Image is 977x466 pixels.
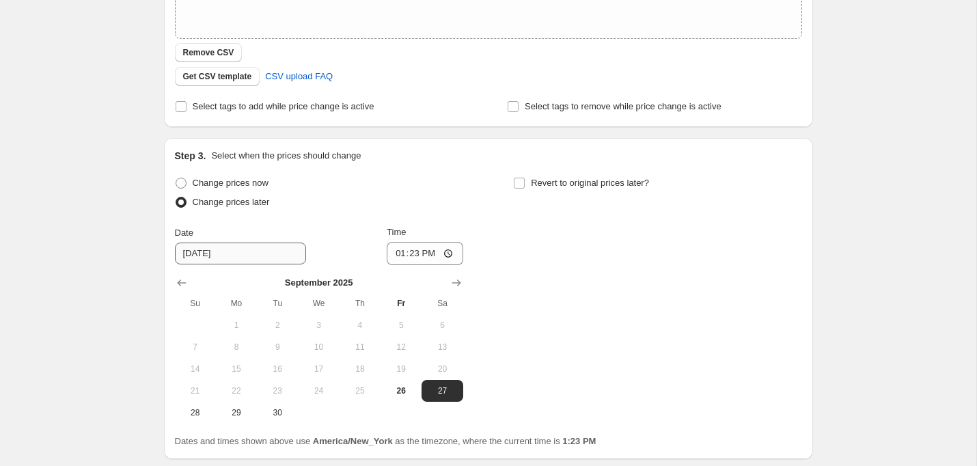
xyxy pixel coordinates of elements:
[422,314,463,336] button: Saturday September 6 2025
[180,364,210,374] span: 14
[193,178,269,188] span: Change prices now
[298,292,339,314] th: Wednesday
[175,43,243,62] button: Remove CSV
[303,342,333,353] span: 10
[387,227,406,237] span: Time
[427,364,457,374] span: 20
[427,342,457,353] span: 13
[381,380,422,402] button: Today Friday September 26 2025
[221,342,251,353] span: 8
[175,292,216,314] th: Sunday
[447,273,466,292] button: Show next month, October 2025
[298,380,339,402] button: Wednesday September 24 2025
[303,364,333,374] span: 17
[257,380,298,402] button: Tuesday September 23 2025
[221,320,251,331] span: 1
[427,320,457,331] span: 6
[381,314,422,336] button: Friday September 5 2025
[298,336,339,358] button: Wednesday September 10 2025
[257,292,298,314] th: Tuesday
[172,273,191,292] button: Show previous month, August 2025
[340,380,381,402] button: Thursday September 25 2025
[175,402,216,424] button: Sunday September 28 2025
[175,243,306,264] input: 9/26/2025
[387,242,463,265] input: 12:00
[345,320,375,331] span: 4
[216,380,257,402] button: Monday September 22 2025
[257,314,298,336] button: Tuesday September 2 2025
[345,298,375,309] span: Th
[221,364,251,374] span: 15
[386,342,416,353] span: 12
[345,385,375,396] span: 25
[262,342,292,353] span: 9
[175,149,206,163] h2: Step 3.
[303,320,333,331] span: 3
[422,336,463,358] button: Saturday September 13 2025
[180,342,210,353] span: 7
[183,71,252,82] span: Get CSV template
[193,101,374,111] span: Select tags to add while price change is active
[340,314,381,336] button: Thursday September 4 2025
[422,358,463,380] button: Saturday September 20 2025
[216,292,257,314] th: Monday
[221,385,251,396] span: 22
[175,228,193,238] span: Date
[386,298,416,309] span: Fr
[531,178,649,188] span: Revert to original prices later?
[257,358,298,380] button: Tuesday September 16 2025
[216,402,257,424] button: Monday September 29 2025
[381,292,422,314] th: Friday
[427,385,457,396] span: 27
[381,358,422,380] button: Friday September 19 2025
[386,364,416,374] span: 19
[175,67,260,86] button: Get CSV template
[262,407,292,418] span: 30
[257,66,341,87] a: CSV upload FAQ
[175,358,216,380] button: Sunday September 14 2025
[221,298,251,309] span: Mo
[216,336,257,358] button: Monday September 8 2025
[422,380,463,402] button: Saturday September 27 2025
[386,320,416,331] span: 5
[303,298,333,309] span: We
[175,336,216,358] button: Sunday September 7 2025
[257,336,298,358] button: Tuesday September 9 2025
[386,385,416,396] span: 26
[175,380,216,402] button: Sunday September 21 2025
[298,314,339,336] button: Wednesday September 3 2025
[340,358,381,380] button: Thursday September 18 2025
[257,402,298,424] button: Tuesday September 30 2025
[303,385,333,396] span: 24
[262,298,292,309] span: Tu
[180,407,210,418] span: 28
[562,436,596,446] b: 1:23 PM
[180,385,210,396] span: 21
[262,320,292,331] span: 2
[183,47,234,58] span: Remove CSV
[345,364,375,374] span: 18
[340,336,381,358] button: Thursday September 11 2025
[262,364,292,374] span: 16
[427,298,457,309] span: Sa
[525,101,721,111] span: Select tags to remove while price change is active
[193,197,270,207] span: Change prices later
[381,336,422,358] button: Friday September 12 2025
[340,292,381,314] th: Thursday
[313,436,393,446] b: America/New_York
[211,149,361,163] p: Select when the prices should change
[216,358,257,380] button: Monday September 15 2025
[345,342,375,353] span: 11
[298,358,339,380] button: Wednesday September 17 2025
[216,314,257,336] button: Monday September 1 2025
[265,70,333,83] span: CSV upload FAQ
[175,436,596,446] span: Dates and times shown above use as the timezone, where the current time is
[180,298,210,309] span: Su
[262,385,292,396] span: 23
[221,407,251,418] span: 29
[422,292,463,314] th: Saturday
